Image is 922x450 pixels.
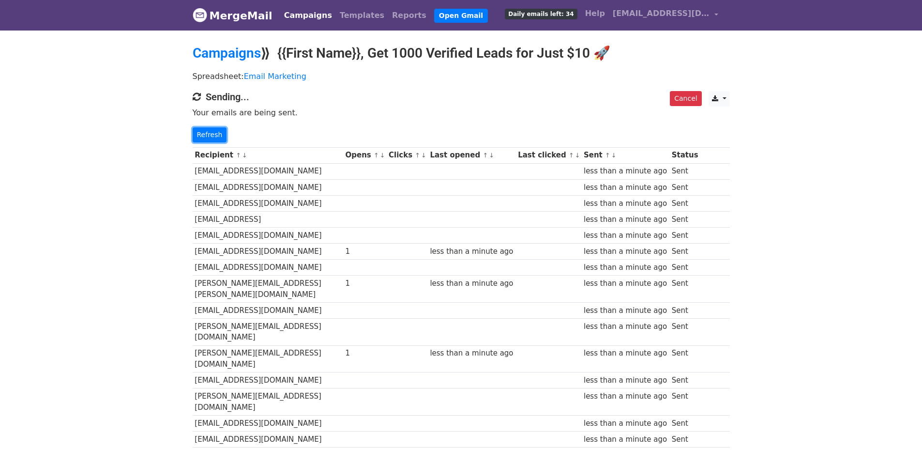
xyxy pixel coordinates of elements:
[581,147,669,163] th: Sent
[280,6,336,25] a: Campaigns
[613,8,710,19] span: [EMAIL_ADDRESS][DOMAIN_NAME]
[669,302,700,318] td: Sent
[669,147,700,163] th: Status
[584,418,667,429] div: less than a minute ago
[193,415,343,431] td: [EMAIL_ADDRESS][DOMAIN_NAME]
[193,108,730,118] p: Your emails are being sent.
[611,152,617,159] a: ↓
[193,388,343,416] td: [PERSON_NAME][EMAIL_ADDRESS][DOMAIN_NAME]
[584,375,667,386] div: less than a minute ago
[193,45,261,61] a: Campaigns
[193,276,343,303] td: [PERSON_NAME][EMAIL_ADDRESS][PERSON_NAME][DOMAIN_NAME]
[242,152,247,159] a: ↓
[415,152,420,159] a: ↑
[345,348,384,359] div: 1
[193,5,272,26] a: MergeMail
[386,147,427,163] th: Clicks
[483,152,488,159] a: ↑
[669,244,700,260] td: Sent
[669,179,700,195] td: Sent
[336,6,388,25] a: Templates
[669,415,700,431] td: Sent
[193,195,343,211] td: [EMAIL_ADDRESS][DOMAIN_NAME]
[669,195,700,211] td: Sent
[193,432,343,448] td: [EMAIL_ADDRESS][DOMAIN_NAME]
[669,276,700,303] td: Sent
[584,434,667,445] div: less than a minute ago
[505,9,577,19] span: Daily emails left: 34
[193,45,730,62] h2: ⟫ {{First Name}}, Get 1000 Verified Leads for Just $10 🚀
[193,260,343,276] td: [EMAIL_ADDRESS][DOMAIN_NAME]
[193,319,343,346] td: [PERSON_NAME][EMAIL_ADDRESS][DOMAIN_NAME]
[193,302,343,318] td: [EMAIL_ADDRESS][DOMAIN_NAME]
[584,198,667,209] div: less than a minute ago
[388,6,430,25] a: Reports
[669,228,700,244] td: Sent
[193,163,343,179] td: [EMAIL_ADDRESS][DOMAIN_NAME]
[193,372,343,388] td: [EMAIL_ADDRESS][DOMAIN_NAME]
[569,152,574,159] a: ↑
[581,4,609,23] a: Help
[669,211,700,227] td: Sent
[669,345,700,372] td: Sent
[193,91,730,103] h4: Sending...
[670,91,701,106] a: Cancel
[669,163,700,179] td: Sent
[669,432,700,448] td: Sent
[428,147,516,163] th: Last opened
[193,8,207,22] img: MergeMail logo
[193,345,343,372] td: [PERSON_NAME][EMAIL_ADDRESS][DOMAIN_NAME]
[380,152,385,159] a: ↓
[584,182,667,193] div: less than a minute ago
[345,246,384,257] div: 1
[584,230,667,241] div: less than a minute ago
[193,71,730,81] p: Spreadsheet:
[430,278,513,289] div: less than a minute ago
[584,246,667,257] div: less than a minute ago
[669,388,700,416] td: Sent
[244,72,306,81] a: Email Marketing
[669,319,700,346] td: Sent
[605,152,610,159] a: ↑
[193,179,343,195] td: [EMAIL_ADDRESS][DOMAIN_NAME]
[575,152,580,159] a: ↓
[430,348,513,359] div: less than a minute ago
[584,348,667,359] div: less than a minute ago
[489,152,494,159] a: ↓
[584,321,667,332] div: less than a minute ago
[501,4,581,23] a: Daily emails left: 34
[430,246,513,257] div: less than a minute ago
[193,147,343,163] th: Recipient
[193,244,343,260] td: [EMAIL_ADDRESS][DOMAIN_NAME]
[584,391,667,402] div: less than a minute ago
[669,260,700,276] td: Sent
[434,9,488,23] a: Open Gmail
[193,127,227,142] a: Refresh
[584,278,667,289] div: less than a minute ago
[345,278,384,289] div: 1
[584,305,667,316] div: less than a minute ago
[584,262,667,273] div: less than a minute ago
[193,228,343,244] td: [EMAIL_ADDRESS][DOMAIN_NAME]
[193,211,343,227] td: [EMAIL_ADDRESS]
[584,166,667,177] div: less than a minute ago
[584,214,667,225] div: less than a minute ago
[236,152,241,159] a: ↑
[343,147,387,163] th: Opens
[609,4,722,27] a: [EMAIL_ADDRESS][DOMAIN_NAME]
[374,152,379,159] a: ↑
[515,147,581,163] th: Last clicked
[421,152,426,159] a: ↓
[669,372,700,388] td: Sent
